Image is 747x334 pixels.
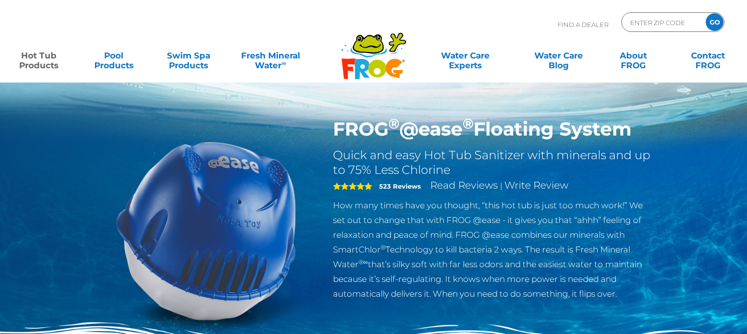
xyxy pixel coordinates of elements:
[281,59,286,67] sup: ∞
[333,118,654,140] h1: FROG @ease Floating System
[333,148,654,177] h2: Quick and easy Hot Tub Sanitizer with minerals and up to 75% Less Chlorine
[333,182,372,190] span: 5
[388,115,399,132] sup: ®
[84,46,142,65] a: PoolProducts
[418,46,513,65] a: Water CareExperts
[10,46,68,65] a: Hot TubProducts
[557,12,609,37] p: Find A Dealer
[379,182,421,190] strong: 523 Reviews
[706,13,723,31] input: GO
[679,46,737,65] a: ContactFROG
[381,244,386,251] sup: ®
[336,20,412,80] img: Frog Products Logo
[504,179,568,191] a: Write Review
[463,115,473,132] sup: ®
[359,258,368,266] sup: ®∞
[604,46,662,65] a: AboutFROG
[160,46,218,65] a: Swim SpaProducts
[529,46,587,65] a: Water CareBlog
[500,181,502,191] span: |
[430,179,498,191] a: Read Reviews
[234,46,307,65] a: Fresh MineralWater∞
[333,198,654,301] p: How many times have you thought, “this hot tub is just too much work!” We set out to change that ...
